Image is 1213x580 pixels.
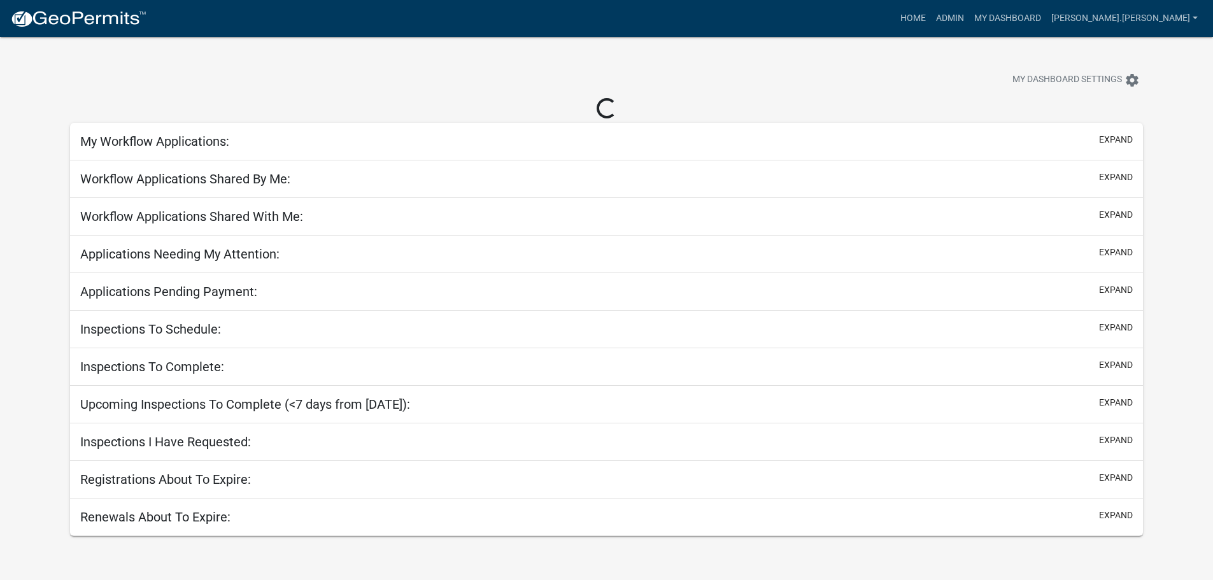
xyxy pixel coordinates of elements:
[80,472,251,487] h5: Registrations About To Expire:
[1099,434,1133,447] button: expand
[80,171,290,187] h5: Workflow Applications Shared By Me:
[1099,471,1133,485] button: expand
[80,246,280,262] h5: Applications Needing My Attention:
[1012,73,1122,88] span: My Dashboard Settings
[1002,67,1150,92] button: My Dashboard Settingssettings
[80,209,303,224] h5: Workflow Applications Shared With Me:
[1046,6,1203,31] a: [PERSON_NAME].[PERSON_NAME]
[80,322,221,337] h5: Inspections To Schedule:
[1099,171,1133,184] button: expand
[1099,283,1133,297] button: expand
[80,434,251,449] h5: Inspections I Have Requested:
[80,134,229,149] h5: My Workflow Applications:
[931,6,969,31] a: Admin
[1099,396,1133,409] button: expand
[80,397,410,412] h5: Upcoming Inspections To Complete (<7 days from [DATE]):
[1099,208,1133,222] button: expand
[1099,509,1133,522] button: expand
[969,6,1046,31] a: My Dashboard
[80,359,224,374] h5: Inspections To Complete:
[895,6,931,31] a: Home
[1099,133,1133,146] button: expand
[1099,358,1133,372] button: expand
[80,509,231,525] h5: Renewals About To Expire:
[1124,73,1140,88] i: settings
[1099,246,1133,259] button: expand
[80,284,257,299] h5: Applications Pending Payment:
[1099,321,1133,334] button: expand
